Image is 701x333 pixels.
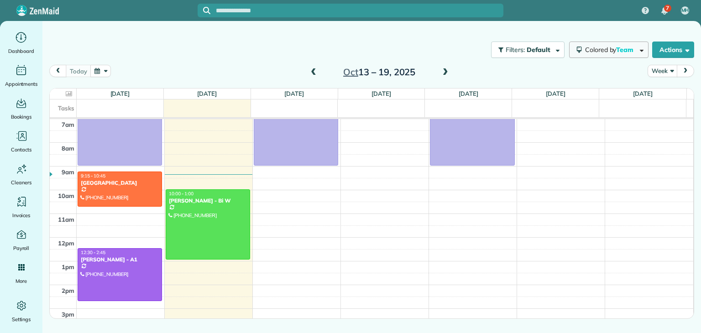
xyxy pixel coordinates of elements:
[62,168,74,176] span: 9am
[11,145,31,154] span: Contacts
[4,96,39,121] a: Bookings
[371,90,391,97] a: [DATE]
[491,42,565,58] button: Filters: Default
[13,244,30,253] span: Payroll
[527,46,551,54] span: Default
[616,46,635,54] span: Team
[666,5,669,12] span: 7
[168,198,247,204] div: [PERSON_NAME] - Bi W
[16,276,27,286] span: More
[62,263,74,271] span: 1pm
[66,65,91,77] button: today
[80,180,159,186] div: [GEOGRAPHIC_DATA]
[585,46,637,54] span: Colored by
[198,7,210,14] button: Focus search
[284,90,304,97] a: [DATE]
[81,250,105,255] span: 12:30 - 2:45
[80,256,159,263] div: [PERSON_NAME] - A1
[681,7,689,14] span: MH
[648,65,677,77] button: Week
[322,67,436,77] h2: 13 – 19, 2025
[4,30,39,56] a: Dashboard
[58,239,74,247] span: 12pm
[81,173,105,179] span: 9:15 - 10:45
[12,315,31,324] span: Settings
[62,311,74,318] span: 3pm
[58,104,74,112] span: Tasks
[343,66,358,78] span: Oct
[49,65,67,77] button: prev
[652,42,694,58] button: Actions
[4,298,39,324] a: Settings
[8,47,34,56] span: Dashboard
[633,90,653,97] a: [DATE]
[569,42,649,58] button: Colored byTeam
[677,65,694,77] button: next
[4,194,39,220] a: Invoices
[197,90,217,97] a: [DATE]
[487,42,565,58] a: Filters: Default
[4,63,39,88] a: Appointments
[12,211,31,220] span: Invoices
[11,112,32,121] span: Bookings
[546,90,565,97] a: [DATE]
[203,7,210,14] svg: Focus search
[5,79,38,88] span: Appointments
[4,129,39,154] a: Contacts
[58,192,74,199] span: 10am
[11,178,31,187] span: Cleaners
[110,90,130,97] a: [DATE]
[62,121,74,128] span: 7am
[169,191,194,197] span: 10:00 - 1:00
[58,216,74,223] span: 11am
[62,145,74,152] span: 8am
[459,90,478,97] a: [DATE]
[62,287,74,294] span: 2pm
[4,227,39,253] a: Payroll
[4,161,39,187] a: Cleaners
[655,1,674,21] div: 7 unread notifications
[506,46,525,54] span: Filters:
